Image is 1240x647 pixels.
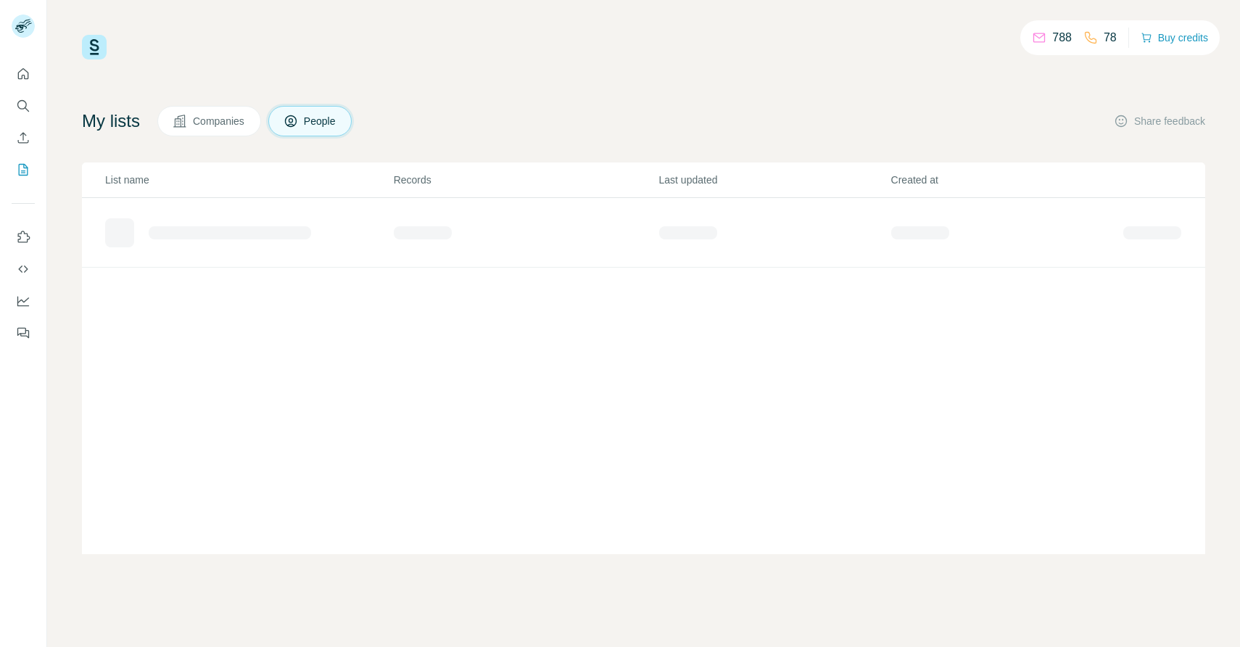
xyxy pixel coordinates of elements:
[193,114,246,128] span: Companies
[12,320,35,346] button: Feedback
[12,93,35,119] button: Search
[304,114,337,128] span: People
[12,288,35,314] button: Dashboard
[394,173,658,187] p: Records
[105,173,392,187] p: List name
[12,61,35,87] button: Quick start
[12,256,35,282] button: Use Surfe API
[1114,114,1205,128] button: Share feedback
[1104,29,1117,46] p: 78
[82,35,107,59] img: Surfe Logo
[82,110,140,133] h4: My lists
[1052,29,1072,46] p: 788
[12,125,35,151] button: Enrich CSV
[12,224,35,250] button: Use Surfe on LinkedIn
[659,173,890,187] p: Last updated
[891,173,1122,187] p: Created at
[1141,28,1208,48] button: Buy credits
[12,157,35,183] button: My lists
